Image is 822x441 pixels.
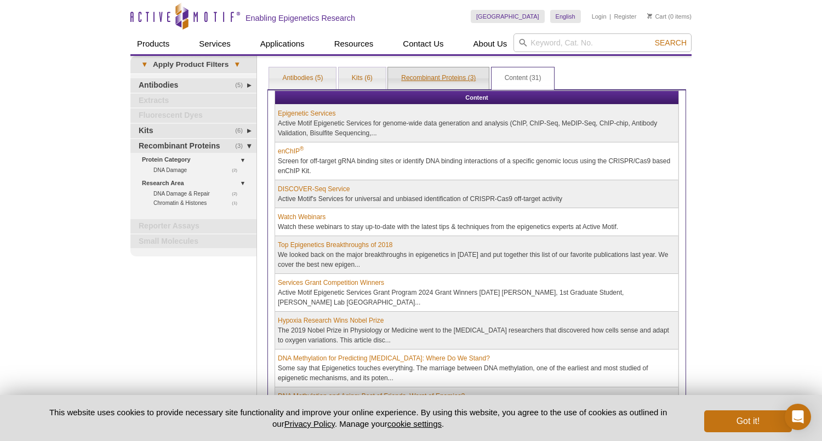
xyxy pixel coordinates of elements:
span: (2) [232,165,243,175]
a: English [550,10,581,23]
th: Content [275,91,678,105]
a: Watch Webinars [278,212,326,222]
a: Top Epigenetics Breakthroughs of 2018 [278,240,392,250]
a: Protein Category [142,154,250,165]
a: DISCOVER-Seq Service [278,184,350,194]
a: Products [130,33,176,54]
a: (6)Kits [130,124,256,138]
h2: Enabling Epigenetics Research [246,13,355,23]
a: DNA Methylation and Aging: Best of Friends, Worst of Enemies? [278,391,465,401]
sup: ® [300,146,304,152]
td: We looked back on the major breakthroughs in epigenetics in [DATE] and put together this list of ... [275,236,678,274]
a: Cart [647,13,666,20]
td: New research into links between DNA methylation, aging clocks, and Alzheimer’s disease. We look a... [275,387,678,425]
a: Applications [254,33,311,54]
td: Screen for off-target gRNA binding sites or identify DNA binding interactions of a specific genom... [275,142,678,180]
a: Login [592,13,607,20]
a: (5)Antibodies [130,78,256,93]
span: Search [655,38,687,47]
a: (2)DNA Damage & Repair [153,189,243,198]
a: Fluorescent Dyes [130,108,256,123]
a: Content (31) [492,67,555,89]
input: Keyword, Cat. No. [513,33,692,52]
td: Active Motif's Services for universal and unbiased identification of CRISPR-Cas9 off-target activity [275,180,678,208]
a: [GEOGRAPHIC_DATA] [471,10,545,23]
a: enChIP® [278,146,304,156]
button: Got it! [704,410,792,432]
a: (2)DNA Damage [153,165,243,175]
a: Antibodies (5) [269,67,336,89]
a: Hypoxia Research Wins Nobel Prize [278,316,384,325]
a: Recombinant Proteins (3) [388,67,489,89]
td: Active Motif Epigenetic Services Grant Program 2024 Grant Winners [DATE] [PERSON_NAME], 1st Gradu... [275,274,678,312]
li: (0 items) [647,10,692,23]
a: Epigenetic Services [278,108,335,118]
a: (3)Recombinant Proteins [130,139,256,153]
a: Extracts [130,94,256,108]
a: Reporter Assays [130,219,256,233]
a: DNA Methylation for Predicting [MEDICAL_DATA]: Where Do We Stand? [278,353,490,363]
a: (1)Chromatin & Histones [153,198,243,208]
a: Kits (6) [339,67,386,89]
button: cookie settings [387,419,442,428]
td: Watch these webinars to stay up-to-date with the latest tips & techniques from the epigenetics ex... [275,208,678,236]
a: ▾Apply Product Filters▾ [130,56,256,73]
a: Privacy Policy [284,419,335,428]
a: About Us [467,33,514,54]
span: (6) [235,124,249,138]
div: Open Intercom Messenger [785,404,811,430]
span: (1) [232,198,243,208]
a: Contact Us [396,33,450,54]
a: Resources [328,33,380,54]
span: ▾ [229,60,246,70]
a: Small Molecules [130,234,256,249]
td: The 2019 Nobel Prize in Physiology or Medicine went to the [MEDICAL_DATA] researchers that discov... [275,312,678,350]
li: | [609,10,611,23]
span: (3) [235,139,249,153]
a: Research Area [142,177,250,189]
button: Search [652,38,690,48]
span: (5) [235,78,249,93]
span: (2) [232,189,243,198]
a: Services Grant Competition Winners [278,278,384,288]
span: ▾ [136,60,153,70]
td: Some say that Epigenetics touches everything. The marriage between DNA methylation, one of the ea... [275,350,678,387]
img: Your Cart [647,13,652,19]
p: This website uses cookies to provide necessary site functionality and improve your online experie... [30,406,686,429]
a: Services [192,33,237,54]
a: Register [614,13,636,20]
td: Active Motif Epigenetic Services for genome-wide data generation and analysis (ChIP, ChIP-Seq, Me... [275,105,678,142]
